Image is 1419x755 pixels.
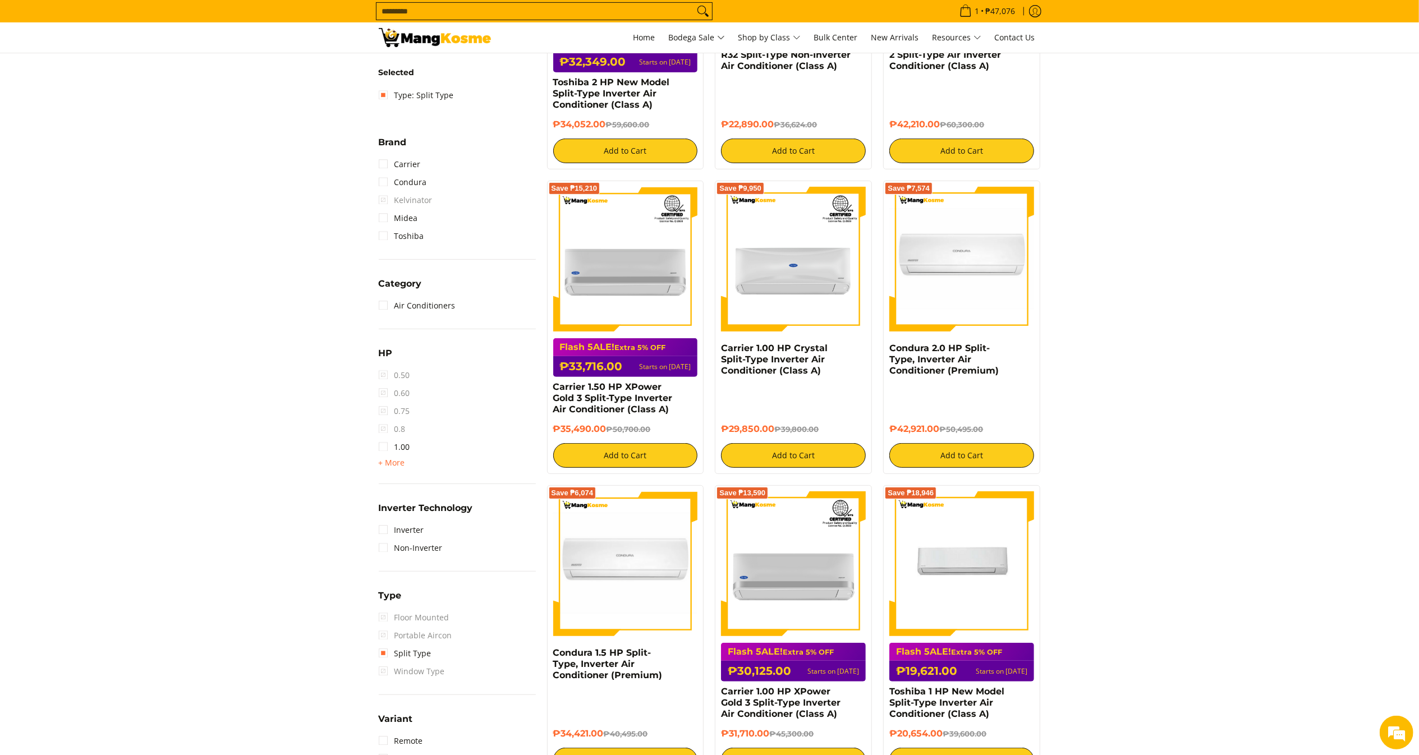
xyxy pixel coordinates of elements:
span: Save ₱13,590 [719,490,765,496]
a: Shop by Class [733,22,806,53]
button: Add to Cart [889,139,1034,163]
del: ₱39,800.00 [774,425,819,434]
del: ₱40,495.00 [604,729,648,738]
h6: ₱22,890.00 [721,119,866,130]
img: Carrier 1.50 HP XPower Gold 3 Split-Type Inverter Air Conditioner (Class A) [553,187,698,332]
span: 0.50 [379,366,410,384]
a: Condura 2.0 HP Split-Type, Inverter Air Conditioner (Premium) [889,343,999,376]
h6: ₱42,921.00 [889,423,1034,435]
span: Contact Us [995,32,1035,43]
summary: Open [379,138,407,155]
img: Bodega Sale Aircon l Mang Kosme: Home Appliances Warehouse Sale Split Type [379,28,491,47]
button: Add to Cart [721,139,866,163]
summary: Open [379,279,422,297]
h6: ₱35,490.00 [553,423,698,435]
span: Save ₱7,574 [888,185,930,192]
a: 1.00 [379,438,410,456]
nav: Main Menu [502,22,1041,53]
del: ₱50,700.00 [607,425,651,434]
h6: ₱31,710.00 [721,728,866,739]
summary: Open [379,456,405,469]
del: ₱45,300.00 [769,729,814,738]
img: Carrier 1.00 HP XPower Gold 3 Split-Type Inverter Air Conditioner (Class A) [721,491,866,636]
button: Add to Cart [721,443,866,468]
span: Save ₱9,950 [719,185,761,192]
span: ₱47,076 [984,7,1017,15]
a: Carrier 1.00 HP XPower Gold 3 Split-Type Inverter Air Conditioner (Class A) [721,686,841,719]
span: HP [379,349,393,358]
a: Midea [379,209,418,227]
h6: ₱34,052.00 [553,119,698,130]
a: Carrier 1.00 HP Crystal Split-Type Inverter Air Conditioner (Class A) [721,343,828,376]
a: Carrier 1.0 HP Optima 3 R32 Split-Type Non-Inverter Air Conditioner (Class A) [721,38,851,71]
span: Home [633,32,655,43]
span: • [956,5,1019,17]
img: condura-split-type-inverter-air-conditioner-class-b-full-view-mang-kosme [889,187,1034,332]
a: Home [628,22,661,53]
a: Carrier 1.50 HP XPower Gold 3 Split-Type Inverter Air Conditioner (Class A) [553,381,673,415]
img: condura-split-type-inverter-air-conditioner-class-b-full-view-mang-kosme [553,491,698,636]
button: Search [694,3,712,20]
span: Resources [933,31,981,45]
span: Portable Aircon [379,627,452,644]
a: Contact Us [989,22,1041,53]
img: Toshiba 1 HP New Model Split-Type Inverter Air Conditioner (Class A) [889,491,1034,636]
span: Bodega Sale [669,31,725,45]
span: 1 [973,7,981,15]
a: Toshiba [379,227,424,245]
button: Add to Cart [889,443,1034,468]
span: Kelvinator [379,191,433,209]
summary: Open [379,349,393,366]
button: Add to Cart [553,139,698,163]
a: Toshiba 2 HP New Model Split-Type Inverter Air Conditioner (Class A) [553,77,670,110]
summary: Open [379,715,413,732]
span: Brand [379,138,407,147]
del: ₱39,600.00 [943,729,986,738]
span: Save ₱15,210 [552,185,598,192]
span: Floor Mounted [379,609,449,627]
a: Split Type [379,644,431,662]
h6: Selected [379,68,536,78]
span: New Arrivals [871,32,919,43]
button: Add to Cart [553,443,698,468]
a: Bulk Center [809,22,864,53]
img: Carrier 1.00 HP Crystal Split-Type Inverter Air Conditioner (Class A) [721,187,866,332]
a: Inverter [379,521,424,539]
a: Air Conditioners [379,297,456,315]
h6: ₱29,850.00 [721,423,866,435]
a: Carrier 2.00 HP Crystal 2 Split-Type Air Inverter Conditioner (Class A) [889,38,1001,71]
span: + More [379,458,405,467]
span: Type [379,591,402,600]
a: Remote [379,732,423,750]
a: Condura [379,173,427,191]
del: ₱36,624.00 [774,120,817,129]
a: Condura 1.5 HP Split-Type, Inverter Air Conditioner (Premium) [553,647,663,680]
a: New Arrivals [866,22,925,53]
summary: Open [379,591,402,609]
span: 0.8 [379,420,406,438]
span: Variant [379,715,413,724]
a: Carrier [379,155,421,173]
span: Save ₱6,074 [552,490,594,496]
span: 0.75 [379,402,410,420]
span: Category [379,279,422,288]
h6: ₱34,421.00 [553,728,698,739]
a: Non-Inverter [379,539,443,557]
h6: ₱20,654.00 [889,728,1034,739]
a: Resources [927,22,987,53]
del: ₱50,495.00 [939,425,983,434]
span: Shop by Class [738,31,801,45]
summary: Open [379,504,473,521]
span: Inverter Technology [379,504,473,513]
span: Bulk Center [814,32,858,43]
a: Toshiba 1 HP New Model Split-Type Inverter Air Conditioner (Class A) [889,686,1004,719]
del: ₱60,300.00 [940,120,984,129]
a: Type: Split Type [379,86,454,104]
span: Save ₱18,946 [888,490,934,496]
span: Window Type [379,662,445,680]
del: ₱59,600.00 [606,120,650,129]
h6: ₱42,210.00 [889,119,1034,130]
a: Bodega Sale [663,22,731,53]
span: 0.60 [379,384,410,402]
